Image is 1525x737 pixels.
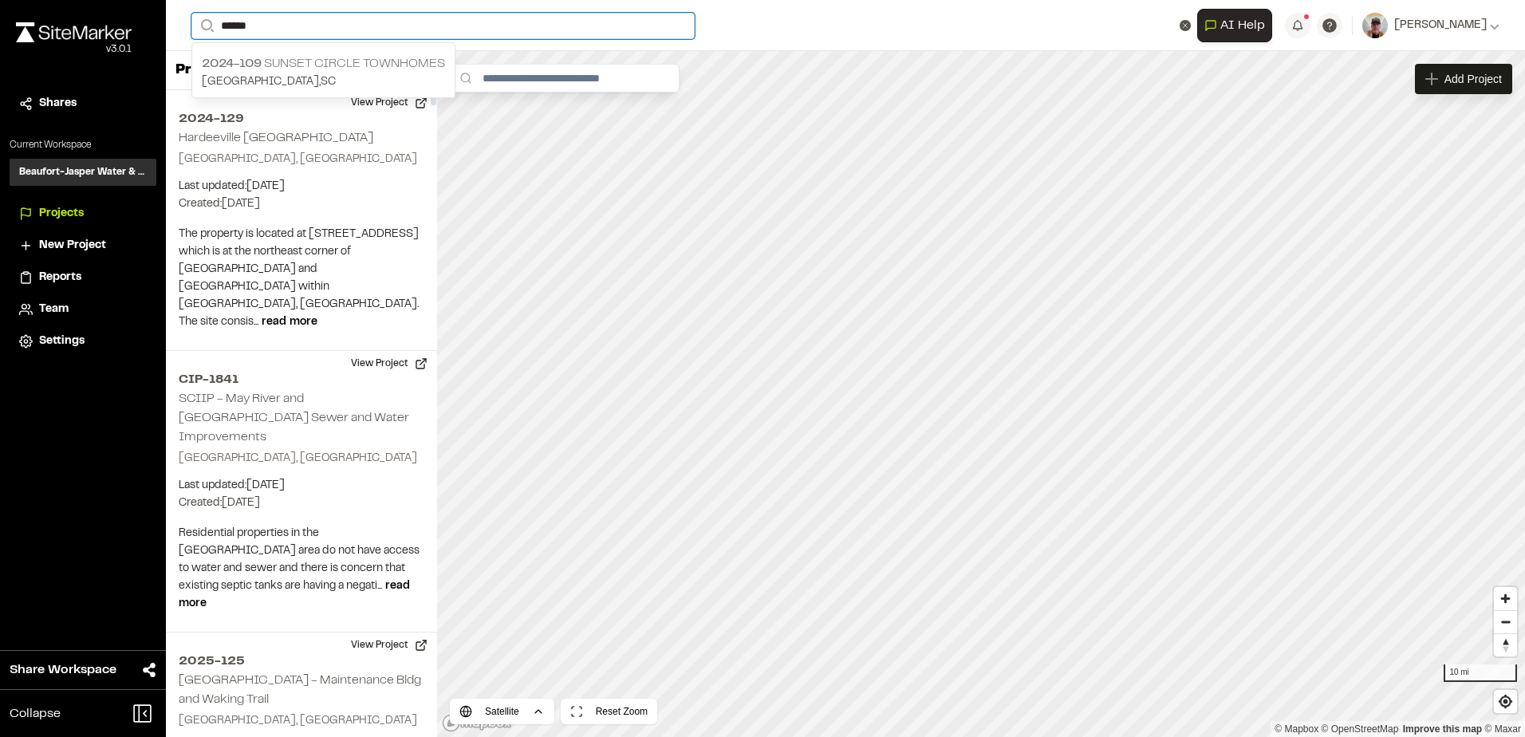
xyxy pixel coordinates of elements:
[19,95,147,112] a: Shares
[1494,634,1517,656] span: Reset bearing to north
[450,699,554,724] button: Satellite
[341,351,437,376] button: View Project
[179,109,424,128] h2: 2024-129
[1494,610,1517,633] button: Zoom out
[179,675,421,705] h2: [GEOGRAPHIC_DATA] - Maintenance Bldg and Waking Trail
[1362,13,1388,38] img: User
[179,195,424,213] p: Created: [DATE]
[179,393,409,443] h2: SCIIP - May River and [GEOGRAPHIC_DATA] Sewer and Water Improvements
[179,151,424,168] p: [GEOGRAPHIC_DATA], [GEOGRAPHIC_DATA]
[179,178,424,195] p: Last updated: [DATE]
[179,712,424,730] p: [GEOGRAPHIC_DATA], [GEOGRAPHIC_DATA]
[179,652,424,671] h2: 2025-125
[39,269,81,286] span: Reports
[1494,611,1517,633] span: Zoom out
[179,477,424,495] p: Last updated: [DATE]
[1494,690,1517,713] button: Find my location
[1394,17,1487,34] span: [PERSON_NAME]
[202,54,445,73] p: Sunset Circle Townhomes
[179,450,424,467] p: [GEOGRAPHIC_DATA], [GEOGRAPHIC_DATA]
[1362,13,1499,38] button: [PERSON_NAME]
[16,42,132,57] div: Oh geez...please don't...
[19,237,147,254] a: New Project
[202,58,262,69] span: 2024-109
[175,60,235,81] p: Projects
[1484,723,1521,735] a: Maxar
[10,138,156,152] p: Current Workspace
[191,13,220,39] button: Search
[19,269,147,286] a: Reports
[1197,9,1279,42] div: Open AI Assistant
[1220,16,1265,35] span: AI Help
[19,165,147,179] h3: Beaufort-Jasper Water & Sewer Authority
[39,95,77,112] span: Shares
[437,51,1525,737] canvas: Map
[39,301,69,318] span: Team
[179,525,424,613] p: Residential properties in the [GEOGRAPHIC_DATA] area do not have access to water and sewer and th...
[19,205,147,223] a: Projects
[39,205,84,223] span: Projects
[341,633,437,658] button: View Project
[10,660,116,680] span: Share Workspace
[442,714,512,732] a: Mapbox logo
[1494,587,1517,610] button: Zoom in
[179,495,424,512] p: Created: [DATE]
[1494,633,1517,656] button: Reset bearing to north
[39,333,85,350] span: Settings
[39,237,106,254] span: New Project
[1444,71,1502,87] span: Add Project
[202,73,445,91] p: [GEOGRAPHIC_DATA] , SC
[1275,723,1318,735] a: Mapbox
[19,333,147,350] a: Settings
[561,699,657,724] button: Reset Zoom
[1444,664,1517,682] div: 10 mi
[1403,723,1482,735] a: Map feedback
[1180,20,1191,31] button: Clear text
[341,90,437,116] button: View Project
[16,22,132,42] img: rebrand.png
[262,317,317,327] span: read more
[19,301,147,318] a: Team
[179,132,373,144] h2: Hardeeville [GEOGRAPHIC_DATA]
[179,226,424,331] p: The property is located at [STREET_ADDRESS] which is at the northeast corner of [GEOGRAPHIC_DATA]...
[192,48,455,97] a: 2024-109 Sunset Circle Townhomes[GEOGRAPHIC_DATA],SC
[1197,9,1272,42] button: Open AI Assistant
[1322,723,1399,735] a: OpenStreetMap
[10,704,61,723] span: Collapse
[179,370,424,389] h2: CIP-1841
